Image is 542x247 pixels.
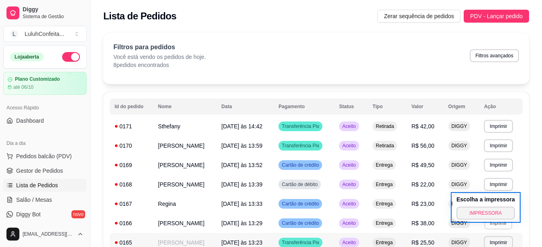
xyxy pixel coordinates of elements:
span: Entrega [374,201,394,207]
span: Aceito [341,220,357,226]
span: R$ 42,00 [411,123,434,130]
span: Aceito [341,123,357,130]
td: [PERSON_NAME] [153,155,217,175]
div: Acesso Rápido [3,101,87,114]
div: 0169 [115,161,149,169]
span: Diggy Bot [16,210,41,218]
span: [EMAIL_ADDRESS][PERSON_NAME][DOMAIN_NAME] [23,231,74,237]
span: Pedidos balcão (PDV) [16,152,72,160]
span: Retirada [374,142,396,149]
th: Tipo [368,98,406,115]
span: Cartão de débito [280,181,319,188]
span: Transferência Pix [280,142,321,149]
button: Filtros avançados [470,49,519,62]
p: Você está vendo os pedidos de hoje. [113,53,206,61]
span: DIGGY [450,201,469,207]
span: DIGGY [450,239,469,246]
span: DIGGY [450,162,469,168]
button: Imprimir [484,217,512,229]
th: Nome [153,98,217,115]
span: Entrega [374,162,394,168]
td: Sthefany [153,117,217,136]
div: Loja aberta [10,52,44,61]
div: 0168 [115,180,149,188]
p: Filtros para pedidos [113,42,206,52]
span: Aceito [341,181,357,188]
span: [DATE] às 14:42 [222,123,263,130]
span: Transferência Pix [280,239,321,246]
div: 0171 [115,122,149,130]
article: Plano Customizado [15,76,60,82]
div: 0167 [115,200,149,208]
p: 8 pedidos encontrados [113,61,206,69]
button: IMPRESSORA [456,207,515,220]
button: Alterar Status [62,52,80,62]
span: Cartão de crédito [280,162,320,168]
button: Imprimir [484,159,513,172]
span: [DATE] às 13:39 [222,181,263,188]
button: Imprimir [484,178,513,191]
span: Diggy [23,6,84,13]
span: [DATE] às 13:29 [222,220,263,226]
span: Aceito [341,142,357,149]
button: Select a team [3,26,87,42]
td: [PERSON_NAME] [153,136,217,155]
span: Gestor de Pedidos [16,167,63,175]
div: Dia a dia [3,137,87,150]
button: Imprimir [484,139,513,152]
div: 0166 [115,219,149,227]
span: [DATE] às 13:33 [222,201,263,207]
span: Transferência Pix [280,123,321,130]
th: Valor [406,98,443,115]
span: Lista de Pedidos [16,181,58,189]
span: Zerar sequência de pedidos [384,12,454,21]
span: R$ 23,00 [411,201,434,207]
span: L [10,30,18,38]
span: R$ 56,00 [411,142,434,149]
span: Sistema de Gestão [23,13,84,20]
div: LuluhConfeita ... [25,30,64,38]
span: Entrega [374,239,394,246]
th: Origem [444,98,479,115]
span: [DATE] às 13:59 [222,142,263,149]
th: Pagamento [274,98,334,115]
span: DIGGY [450,142,469,149]
span: R$ 22,00 [411,181,434,188]
button: Imprimir [484,120,513,133]
span: R$ 25,50 [411,239,434,246]
span: R$ 49,50 [411,162,434,168]
th: Id do pedido [110,98,153,115]
td: Regina [153,194,217,214]
span: DIGGY [450,123,469,130]
h4: Escolha a impressora [456,195,515,203]
span: DIGGY [450,220,469,226]
span: [DATE] às 13:52 [222,162,263,168]
span: PDV - Lançar pedido [470,12,523,21]
div: 0170 [115,142,149,150]
span: Retirada [374,123,396,130]
span: Salão / Mesas [16,196,52,204]
span: [DATE] às 13:23 [222,239,263,246]
span: Aceito [341,201,357,207]
span: Cartão de crédito [280,201,320,207]
th: Status [334,98,368,115]
td: [PERSON_NAME] [153,175,217,194]
span: DIGGY [450,181,469,188]
th: Ação [479,98,523,115]
span: Dashboard [16,117,44,125]
span: Entrega [374,181,394,188]
span: Cartão de crédito [280,220,320,226]
h2: Lista de Pedidos [103,10,176,23]
th: Data [217,98,274,115]
div: 0165 [115,239,149,247]
span: Entrega [374,220,394,226]
span: Aceito [341,162,357,168]
article: até 06/10 [13,84,33,90]
td: [PERSON_NAME] [153,214,217,233]
span: R$ 38,00 [411,220,434,226]
span: Aceito [341,239,357,246]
